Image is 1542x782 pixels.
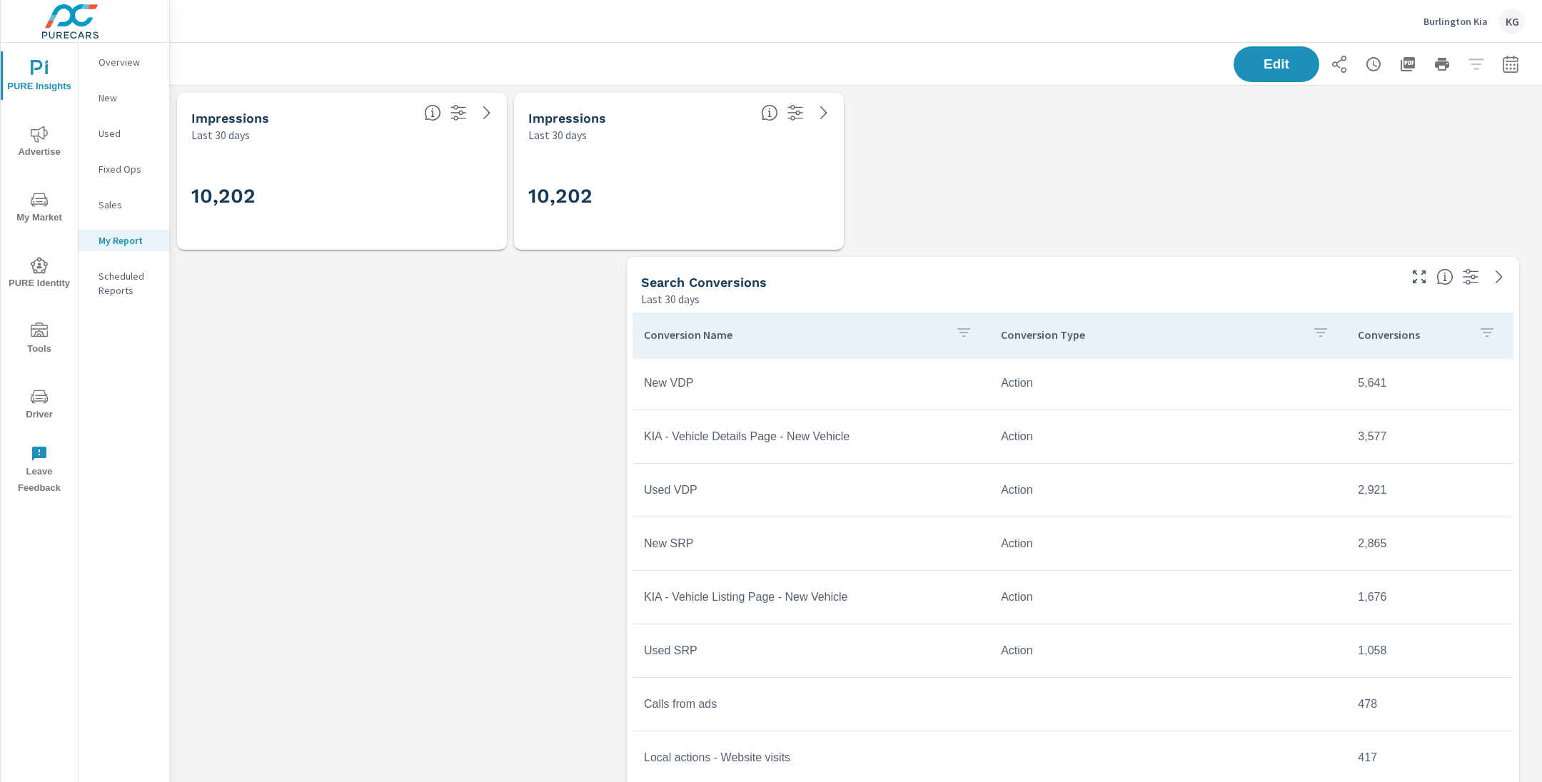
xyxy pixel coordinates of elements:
td: Action [989,365,1346,401]
td: Action [989,633,1346,669]
p: Sales [99,198,158,212]
h5: Impressions [191,111,269,126]
p: Scheduled Reports [99,269,158,298]
p: Used [99,126,158,141]
td: 1,058 [1346,633,1513,669]
div: Fixed Ops [79,158,169,180]
button: Print Report [1428,50,1456,78]
td: 478 [1346,686,1513,722]
p: Conversion Type [1001,327,1301,342]
p: My Report [99,233,158,248]
p: Last 30 days [191,126,250,143]
td: Used VDP [633,472,989,508]
span: PURE Identity [5,257,74,292]
span: My Market [5,191,74,226]
td: 417 [1346,740,1513,776]
span: PURE Insights [5,60,74,95]
button: Edit [1234,46,1319,82]
p: New [99,91,158,105]
td: New VDP [633,365,989,401]
div: nav menu [1,43,78,502]
div: New [79,87,169,108]
div: Overview [79,51,169,73]
span: Edit [1248,58,1305,71]
p: Conversions [1358,327,1467,342]
span: The number of times an ad was shown on your behalf. [424,104,441,121]
td: 2,921 [1346,472,1513,508]
button: Share Report [1325,50,1354,78]
span: Leave Feedback [5,445,74,497]
div: Used [79,123,169,144]
h5: Search Conversions [641,275,767,290]
div: My Report [79,230,169,251]
td: Used SRP [633,633,989,669]
td: 3,577 [1346,419,1513,455]
div: Scheduled Reports [79,265,169,301]
td: Action [989,419,1346,455]
td: Local actions - Website visits [633,740,989,776]
button: Select Date Range [1496,50,1525,78]
td: 1,676 [1346,579,1513,615]
a: See more details in report [475,101,498,124]
a: See more details in report [1488,265,1511,288]
td: KIA - Vehicle Details Page - New Vehicle [633,419,989,455]
p: Overview [99,55,158,69]
p: Conversion Name [644,327,944,342]
td: Action [989,579,1346,615]
td: Action [989,472,1346,508]
h3: 10,202 [528,184,830,208]
p: Burlington Kia [1423,15,1488,28]
button: Make Fullscreen [1408,265,1431,288]
span: Tools [5,323,74,357]
h3: 10,202 [191,184,493,208]
td: Calls from ads [633,686,989,722]
p: Fixed Ops [99,162,158,176]
p: Last 30 days [641,290,700,308]
button: "Export Report to PDF" [1394,50,1422,78]
td: KIA - Vehicle Listing Page - New Vehicle [633,579,989,615]
div: KG [1499,9,1525,34]
p: Last 30 days [528,126,587,143]
h5: Impressions [528,111,606,126]
span: Advertise [5,126,74,161]
td: New SRP [633,526,989,562]
span: The number of times an ad was shown on your behalf. [761,104,778,121]
td: Action [989,526,1346,562]
a: See more details in report [812,101,835,124]
td: 2,865 [1346,526,1513,562]
span: Search Conversions include Actions, Leads and Unmapped Conversions [1436,268,1453,285]
span: Driver [5,388,74,423]
td: 5,641 [1346,365,1513,401]
div: Sales [79,194,169,215]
